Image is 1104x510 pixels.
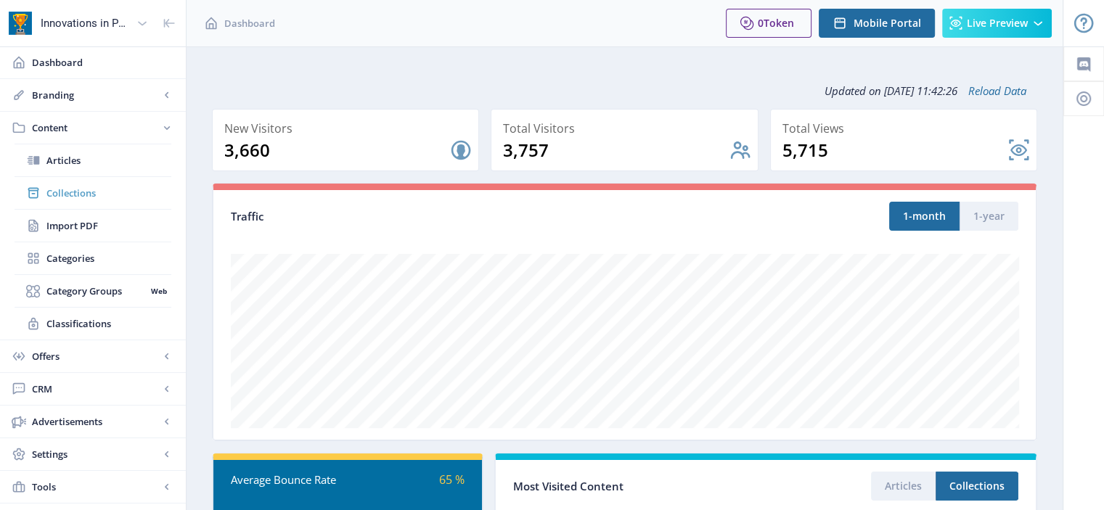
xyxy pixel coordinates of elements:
span: Branding [32,88,160,102]
div: Most Visited Content [513,475,766,498]
div: Total Views [782,118,1031,139]
span: Token [764,16,794,30]
span: Articles [46,153,171,168]
a: Category GroupsWeb [15,275,171,307]
span: Tools [32,480,160,494]
button: 0Token [726,9,811,38]
button: 1-year [960,202,1018,231]
span: Categories [46,251,171,266]
button: Articles [871,472,936,501]
span: Collections [46,186,171,200]
a: Categories [15,242,171,274]
div: 5,715 [782,139,1007,162]
span: Live Preview [967,17,1028,29]
span: Offers [32,349,160,363]
span: Advertisements [32,414,160,429]
div: 3,660 [224,139,449,162]
nb-badge: Web [146,284,171,298]
div: Innovations in Pharmaceutical Technology (IPT) [41,7,131,39]
span: Dashboard [32,55,174,70]
div: 3,757 [503,139,728,162]
span: Classifications [46,316,171,331]
a: Collections [15,177,171,209]
a: Import PDF [15,210,171,242]
button: Mobile Portal [819,9,935,38]
a: Reload Data [957,83,1026,98]
button: 1-month [889,202,960,231]
div: New Visitors [224,118,473,139]
span: 65 % [439,472,465,488]
img: app-icon.png [9,12,32,35]
span: Dashboard [224,16,275,30]
span: Content [32,120,160,135]
span: CRM [32,382,160,396]
div: Average Bounce Rate [231,472,348,488]
div: Updated on [DATE] 11:42:26 [212,73,1037,109]
a: Classifications [15,308,171,340]
span: Category Groups [46,284,146,298]
a: Articles [15,144,171,176]
div: Traffic [231,208,625,225]
span: Mobile Portal [854,17,921,29]
span: Settings [32,447,160,461]
div: Total Visitors [503,118,751,139]
button: Live Preview [942,9,1052,38]
button: Collections [936,472,1018,501]
span: Import PDF [46,218,171,233]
